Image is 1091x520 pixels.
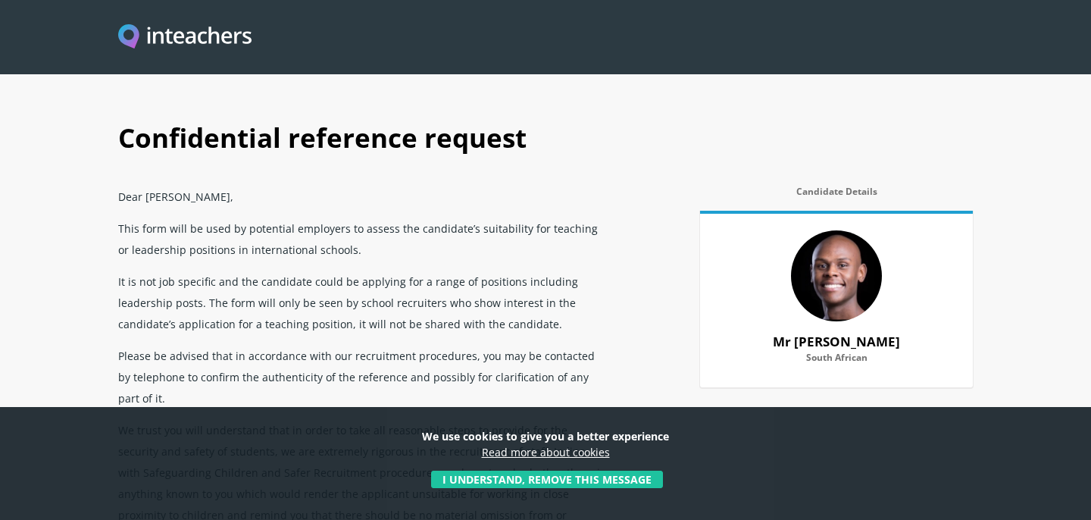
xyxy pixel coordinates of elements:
strong: We use cookies to give you a better experience [422,429,669,443]
p: This form will be used by potential employers to assess the candidate’s suitability for teaching ... [118,212,609,265]
p: Please be advised that in accordance with our recruitment procedures, you may be contacted by tel... [118,340,609,414]
p: Dear [PERSON_NAME], [118,180,609,212]
a: Visit this site's homepage [118,24,252,51]
label: South African [718,352,955,372]
img: Inteachers [118,24,252,51]
strong: Mr [PERSON_NAME] [773,333,900,350]
button: I understand, remove this message [431,471,663,488]
a: Read more about cookies [482,445,610,459]
p: It is not job specific and the candidate could be applying for a range of positions including lea... [118,265,609,340]
img: 79652 [791,230,882,321]
label: Candidate Details [700,186,973,206]
h1: Confidential reference request [118,106,973,180]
